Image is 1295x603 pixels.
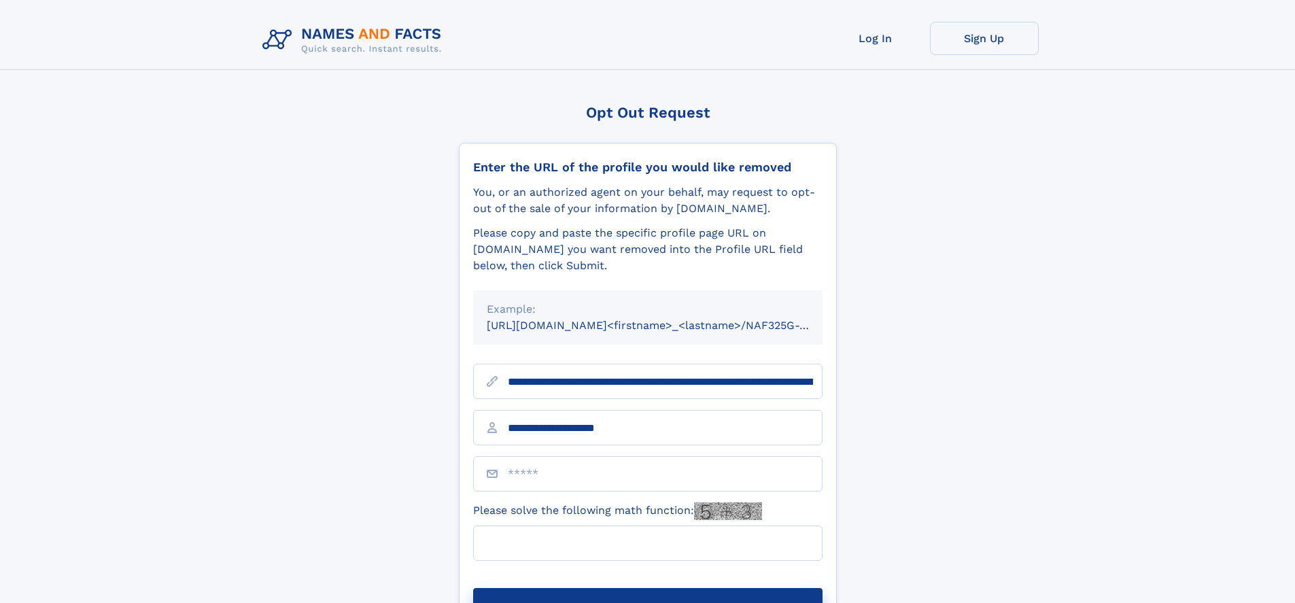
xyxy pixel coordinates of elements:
[257,22,453,58] img: Logo Names and Facts
[473,225,823,274] div: Please copy and paste the specific profile page URL on [DOMAIN_NAME] you want removed into the Pr...
[487,301,809,317] div: Example:
[821,22,930,55] a: Log In
[473,502,762,520] label: Please solve the following math function:
[473,160,823,175] div: Enter the URL of the profile you would like removed
[459,104,837,121] div: Opt Out Request
[930,22,1039,55] a: Sign Up
[487,319,848,332] small: [URL][DOMAIN_NAME]<firstname>_<lastname>/NAF325G-xxxxxxxx
[473,184,823,217] div: You, or an authorized agent on your behalf, may request to opt-out of the sale of your informatio...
